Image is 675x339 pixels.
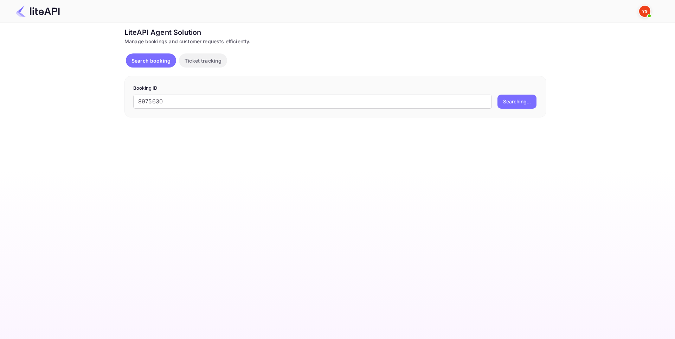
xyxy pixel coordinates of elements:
div: LiteAPI Agent Solution [124,27,546,38]
p: Search booking [131,57,171,64]
input: Enter Booking ID (e.g., 63782194) [133,95,492,109]
img: Yandex Support [639,6,650,17]
img: LiteAPI Logo [15,6,60,17]
p: Booking ID [133,85,538,92]
p: Ticket tracking [185,57,221,64]
button: Searching... [497,95,536,109]
div: Manage bookings and customer requests efficiently. [124,38,546,45]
